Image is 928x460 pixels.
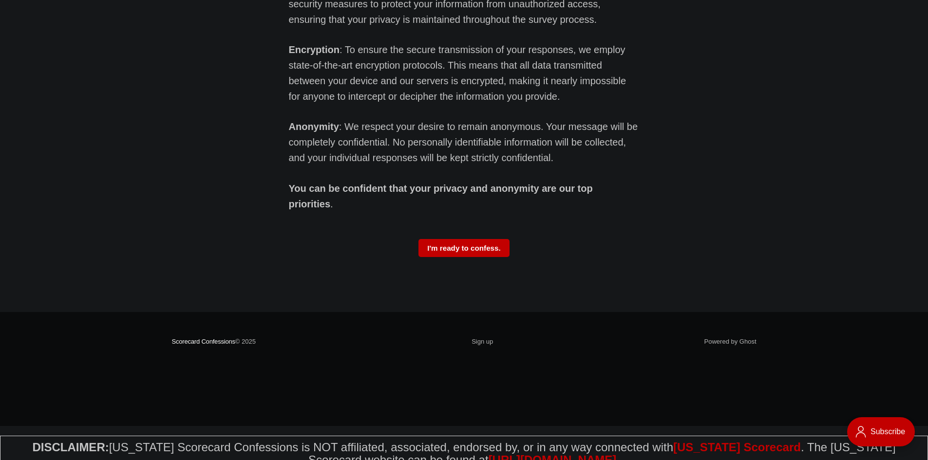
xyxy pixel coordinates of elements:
[289,42,640,104] p: : To ensure the secure transmission of your responses, we employ state-of-the-art encryption prot...
[704,338,757,345] a: Powered by Ghost
[289,183,593,209] strong: You can be confident that your privacy and anonymity are our top priorities
[32,441,109,454] strong: DISCLAIMER:
[289,121,339,132] strong: Anonymity
[839,412,928,460] iframe: portal-trigger
[418,239,510,257] a: I'm ready to confess.
[289,181,640,212] p: .
[673,441,801,454] a: [US_STATE] Scorecard
[472,335,493,348] a: Sign up
[172,338,235,345] a: Scorecard Confessions
[289,119,640,166] p: : We respect your desire to remain anonymous. Your message will be completely confidential. No pe...
[289,44,340,55] strong: Encryption
[172,335,256,358] section: © 2025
